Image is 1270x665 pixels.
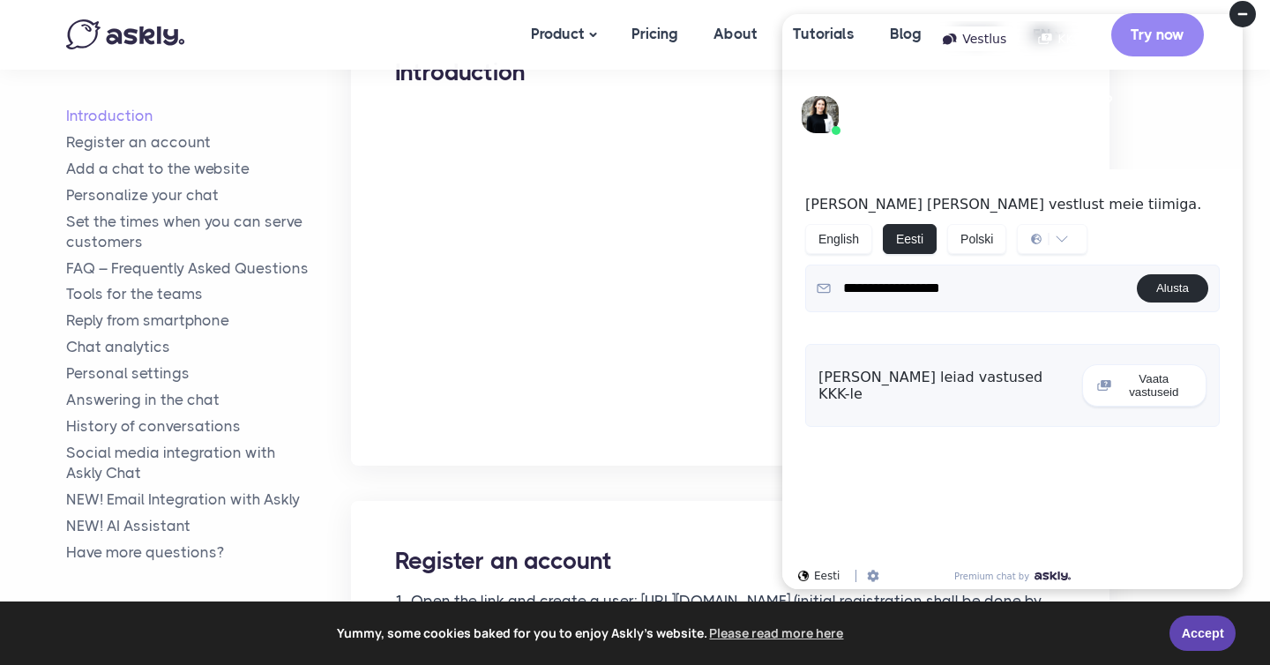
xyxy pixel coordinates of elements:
a: NEW! Email Integration with Askly [66,489,351,510]
a: Social media integration withAskly Chat [66,443,351,483]
button: Vaata vastuseid [314,364,438,407]
a: Introduction [66,106,351,126]
div: Küsi julgelt! | 09:00 - 17:00 [79,122,346,136]
img: Site logo [34,87,71,143]
a: Register an account [66,132,351,153]
button: English [37,224,104,254]
h2: Register an account [395,545,1065,577]
a: Tools for the teams [66,285,351,305]
a: Set the times when you can serve customers [66,212,351,252]
a: NEW! AI Assistant [66,516,351,536]
button: Alusta [369,274,440,303]
a: Personalize your chat [66,185,351,205]
a: Accept [1169,616,1236,651]
a: Have more questions? [66,542,351,563]
div: Vestlus [162,26,250,51]
a: Reply from smartphone [66,311,351,332]
span: Yummy, some cookies baked for you to enjoy Askly's website. [26,620,1157,646]
button: Polski [179,224,238,254]
p: 1. Open the link and create a user: [URL][DOMAIN_NAME] (initial registration shall be done by the... [395,590,1065,658]
img: Askly [266,572,303,580]
a: learn more about cookies [707,620,847,646]
h2: Introduction [395,56,1065,88]
div: [PERSON_NAME] leiad vastused KKK-le [50,369,303,402]
img: Askly [66,19,184,49]
a: FAQ – Frequently Asked Questions [66,258,351,279]
a: History of conversations [66,416,351,437]
a: Personal settings [66,363,351,384]
a: Add a chat to the website [66,159,351,179]
img: email.svg [49,281,63,295]
div: Eesti [30,570,71,582]
div: KKK [258,26,326,51]
a: Premium chat by [181,570,308,583]
a: Chat analytics [66,337,351,357]
p: [PERSON_NAME] [PERSON_NAME] vestlust meie tiimiga. [37,196,452,213]
div: Tere! Kuidas saame aidata? [79,93,346,113]
a: Answering in the chat [66,390,351,410]
button: Eesti [115,224,168,254]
